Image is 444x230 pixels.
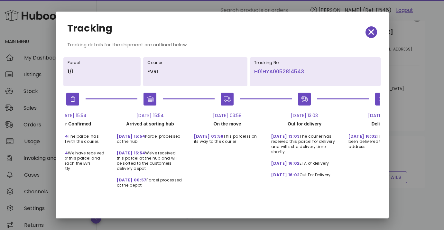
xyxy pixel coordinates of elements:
div: [DATE] 13:03 [266,112,343,119]
span: [DATE] 16:02 [348,133,377,139]
a: H01HYA0052814543 [254,68,377,76]
span: [DATE] 00:57 [117,177,147,183]
div: Delivered [343,119,421,129]
span: [DATE] 16:02 [271,172,300,178]
p: 1/1 [68,68,137,76]
span: [DATE] 03:58 [194,133,224,139]
div: Out For Delivery [266,167,343,179]
h6: Parcel [68,60,137,65]
div: Order Confirmed [34,119,112,129]
div: The courier has received this parcel for delivery and will set a delivery time shortly [266,129,343,156]
div: The parcel has been booked with the courier. [34,129,112,145]
div: This parcel has been delivered to the delivery address [343,129,421,151]
div: [DATE] 16:02 [343,112,421,119]
h6: Courier [147,60,243,65]
span: [DATE] 13:03 [271,133,300,139]
div: We have received the details for this parcel and expect it to reach the Evri network shortly [34,145,112,172]
div: On the move [189,119,266,129]
div: Out for delivery [266,119,343,129]
div: [DATE] 15:54 [34,112,112,119]
p: EVRI [147,68,243,76]
h2: Tracking [67,23,113,33]
div: [DATE] 15:54 [112,112,189,119]
div: ETA of delivery [266,156,343,167]
span: [DATE] 15:54 [117,150,145,156]
div: [DATE] 03:58 [189,112,266,119]
span: [DATE] 16:02 [271,161,300,166]
div: Arrived at sorting hub [112,119,189,129]
div: Parcel processed at the hub [112,129,189,145]
div: We've received this parcel at the hub and will be sorted to the customers delivery depot [112,145,189,172]
div: Parcel processed at the depot [112,172,189,189]
h6: Tracking No. [254,60,377,65]
div: Tracking details for the shipment are outlined below [62,41,382,53]
span: [DATE] 15:54 [117,133,145,139]
div: This parcel is on its way to the courier [189,129,266,145]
